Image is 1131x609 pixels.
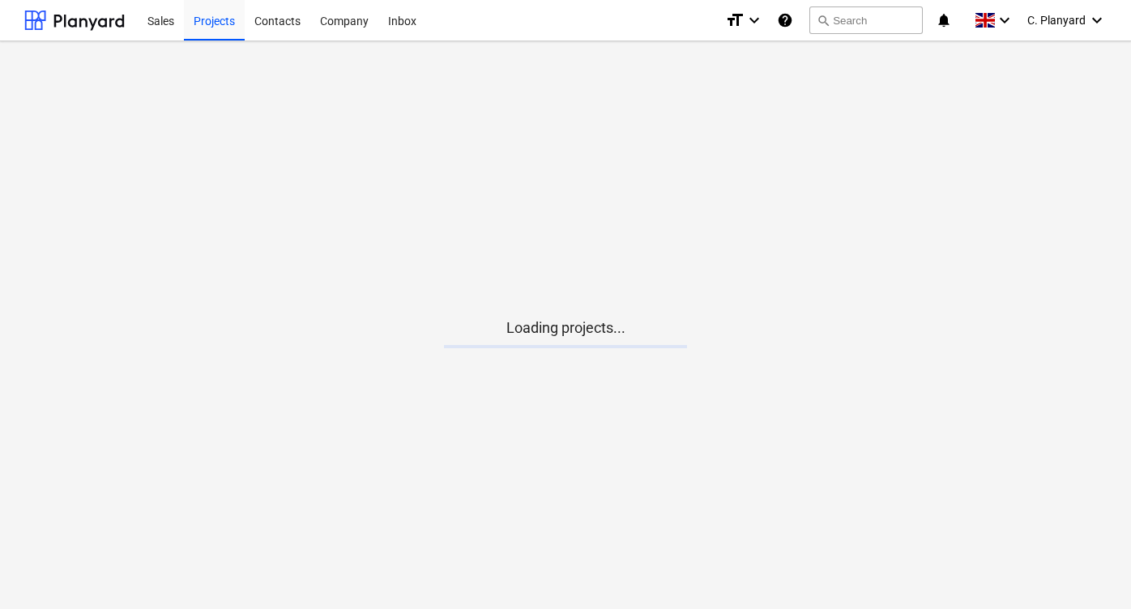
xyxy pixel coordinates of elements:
i: keyboard_arrow_down [995,11,1014,30]
span: search [817,14,830,27]
i: notifications [936,11,952,30]
i: format_size [725,11,745,30]
span: C. Planyard [1027,14,1086,27]
i: keyboard_arrow_down [1087,11,1107,30]
i: keyboard_arrow_down [745,11,764,30]
p: Loading projects... [444,318,687,338]
button: Search [809,6,923,34]
i: Knowledge base [777,11,793,30]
